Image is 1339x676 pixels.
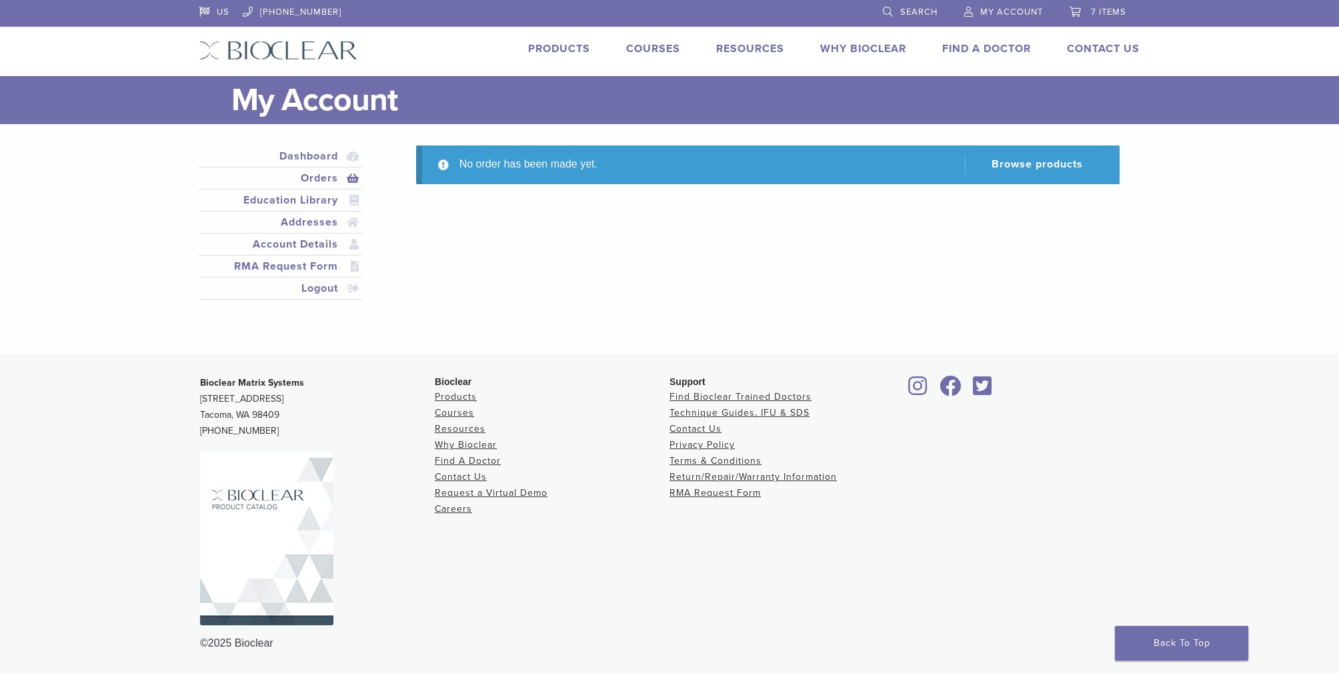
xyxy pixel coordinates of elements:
a: Find A Doctor [435,455,501,466]
div: ©2025 Bioclear [200,635,1139,651]
img: Bioclear [200,452,333,625]
img: Bioclear [199,41,357,60]
a: Find Bioclear Trained Doctors [669,391,812,402]
a: Addresses [202,214,359,230]
a: Privacy Policy [669,439,735,450]
a: Back To Top [1115,626,1248,661]
span: Search [900,7,938,17]
span: Bioclear [435,376,471,387]
div: No order has been made yet. [416,145,1120,184]
a: Courses [435,407,474,418]
a: Terms & Conditions [669,455,762,466]
a: Products [528,42,590,55]
a: Resources [435,423,485,434]
a: Account Details [202,236,359,252]
a: Why Bioclear [820,42,906,55]
a: Request a Virtual Demo [435,487,547,498]
a: Return/Repair/Warranty Information [669,471,837,482]
span: 7 items [1091,7,1126,17]
a: RMA Request Form [669,487,761,498]
a: Contact Us [1067,42,1140,55]
a: Orders [202,170,359,186]
a: Contact Us [435,471,487,482]
a: Resources [716,42,784,55]
span: My Account [980,7,1043,17]
strong: Bioclear Matrix Systems [200,377,304,388]
a: Why Bioclear [435,439,497,450]
nav: Account pages [199,145,362,316]
p: [STREET_ADDRESS] Tacoma, WA 98409 [PHONE_NUMBER] [200,375,435,439]
a: Bioclear [935,384,966,397]
a: Bioclear [904,384,932,397]
a: Education Library [202,192,359,208]
span: Support [669,376,706,387]
a: Find A Doctor [942,42,1031,55]
a: RMA Request Form [202,258,359,274]
a: Careers [435,503,472,515]
a: Bioclear [968,384,996,397]
a: Courses [626,42,680,55]
a: Products [435,391,477,402]
a: Dashboard [202,148,359,164]
a: Browse products [965,156,1098,174]
a: Technique Guides, IFU & SDS [669,407,810,418]
a: Contact Us [669,423,722,434]
a: Logout [202,280,359,296]
h1: My Account [231,76,1140,124]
